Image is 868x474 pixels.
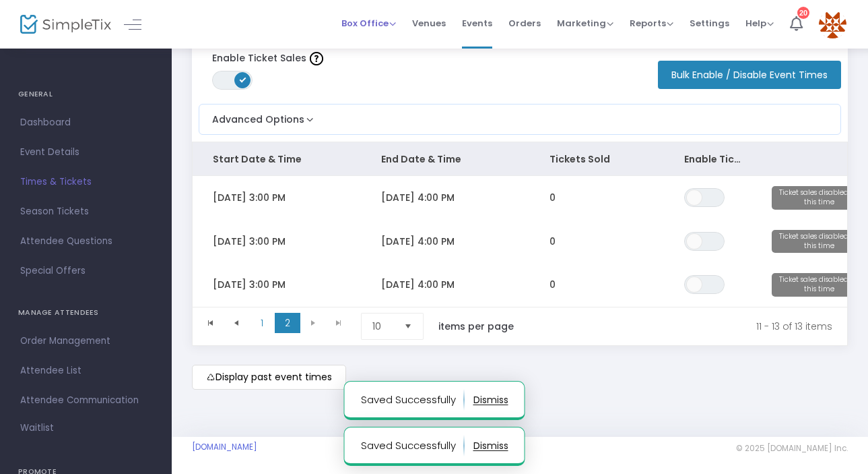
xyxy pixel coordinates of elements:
[772,186,866,210] span: Ticket sales disabled for this time
[473,435,508,456] button: dismiss
[20,203,152,220] span: Season Tickets
[630,17,673,30] span: Reports
[18,299,154,326] h4: MANAGE ATTENDEES
[249,313,275,333] span: Page 1
[549,278,556,291] span: 0
[399,314,418,339] button: Select
[473,389,508,411] button: dismiss
[231,318,242,328] span: Go to the previous page
[20,114,152,131] span: Dashboard
[412,6,446,40] span: Venues
[192,365,346,390] m-button: Display past event times
[20,144,152,161] span: Event Details
[772,273,866,297] span: Ticket sales disabled for this time
[224,313,249,333] span: Go to the previous page
[199,105,316,127] button: Advanced Options
[20,262,152,280] span: Special Offers
[240,76,246,83] span: ON
[772,230,866,254] span: Ticket sales disabled for this time
[542,313,832,340] kendo-pager-info: 11 - 13 of 13 items
[18,81,154,108] h4: GENERAL
[664,142,765,176] th: Enable Ticket Sales
[20,362,152,380] span: Attendee List
[736,443,848,454] span: © 2025 [DOMAIN_NAME] Inc.
[381,278,455,291] span: [DATE] 4:00 PM
[745,17,774,30] span: Help
[549,191,556,204] span: 0
[192,442,257,452] a: [DOMAIN_NAME]
[198,313,224,333] span: Go to the first page
[361,142,529,176] th: End Date & Time
[193,142,847,307] div: Data table
[20,173,152,191] span: Times & Tickets
[381,235,455,248] span: [DATE] 4:00 PM
[20,421,54,435] span: Waitlist
[341,17,396,30] span: Box Office
[438,320,514,333] label: items per page
[372,320,393,333] span: 10
[360,389,464,411] p: Saved Successfully
[529,142,664,176] th: Tickets Sold
[508,6,541,40] span: Orders
[212,51,323,65] label: Enable Ticket Sales
[193,142,361,176] th: Start Date & Time
[20,332,152,350] span: Order Management
[205,318,216,328] span: Go to the first page
[690,6,729,40] span: Settings
[797,7,809,19] div: 20
[462,6,492,40] span: Events
[658,61,841,89] button: Bulk Enable / Disable Event Times
[549,235,556,248] span: 0
[275,313,300,333] span: Page 2
[20,233,152,250] span: Attendee Questions
[213,191,286,204] span: [DATE] 3:00 PM
[360,435,464,456] p: Saved Successfully
[213,278,286,291] span: [DATE] 3:00 PM
[557,17,613,30] span: Marketing
[213,235,286,248] span: [DATE] 3:00 PM
[20,392,152,409] span: Attendee Communication
[310,52,323,65] img: question-mark
[381,191,455,204] span: [DATE] 4:00 PM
